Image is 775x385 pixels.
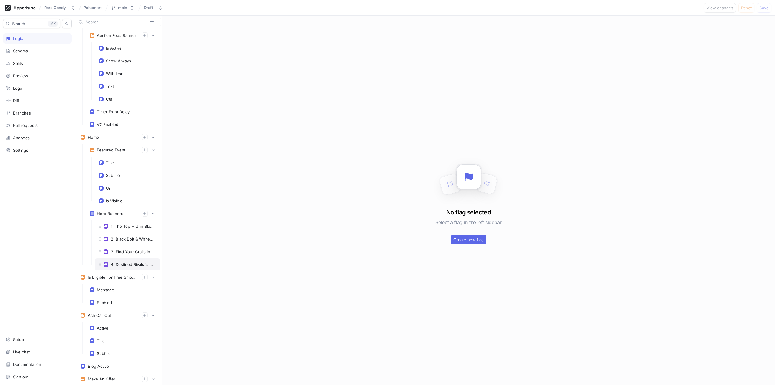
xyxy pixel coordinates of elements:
div: Is Eligible For Free Shipping [88,275,137,280]
div: Setup [13,337,24,342]
div: Diff [13,98,19,103]
div: 4. Destined Rivals is Here! [111,262,154,267]
a: Documentation [3,359,72,370]
div: Message [97,287,114,292]
div: Hero Banners [97,211,123,216]
button: Draft [141,3,165,13]
div: With Icon [106,71,124,76]
div: Splits [13,61,23,66]
div: Analytics [13,135,30,140]
div: Preview [13,73,28,78]
div: V2 Enabled [97,122,118,127]
div: Subtitle [97,351,111,356]
span: Save [760,6,769,10]
div: Make An Offer [88,377,115,381]
div: Branches [13,111,31,115]
h5: Select a flag in the left sidebar [435,217,501,228]
div: 1. The Top Hits in Black Bolt & White Flare [111,224,154,229]
div: Text [106,84,114,89]
div: Timer Extra Delay [97,109,130,114]
button: View changes [704,3,736,13]
span: View changes [707,6,733,10]
div: main [118,5,127,10]
span: Create new flag [453,238,484,241]
button: Reset [738,3,754,13]
div: Schema [13,48,28,53]
div: Logic [13,36,23,41]
div: Url [106,186,111,191]
div: Subtitle [106,173,120,178]
h3: No flag selected [446,208,491,217]
div: Auction Fees Banner [97,33,136,38]
div: Rare Candy [44,5,66,10]
div: Home [88,135,99,140]
div: Documentation [13,362,41,367]
div: K [48,21,58,27]
button: Save [757,3,771,13]
input: Search... [86,19,147,25]
div: Is Active [106,46,122,51]
div: Enabled [97,300,112,305]
span: Search... [12,22,29,25]
div: Blog Active [88,364,109,369]
div: 2. Black Bolt & White Flare Have Arrived! [111,237,154,241]
div: Title [106,160,114,165]
div: Pull requests [13,123,38,128]
div: Active [97,326,108,330]
div: Title [97,338,105,343]
div: Draft [144,5,153,10]
div: 3. Find Your Grails in Our Weekly Auctions! [111,249,154,254]
span: Reset [741,6,752,10]
div: Is Visible [106,198,123,203]
button: main [108,3,137,13]
div: Ach Call Out [88,313,111,318]
div: Logs [13,86,22,91]
span: Pokemart [84,5,102,10]
button: Create new flag [451,235,486,244]
div: Cta [106,97,112,101]
button: Search...K [3,19,60,28]
button: Rare Candy [42,3,78,13]
div: Live chat [13,350,30,354]
div: Settings [13,148,28,153]
div: Show Always [106,58,131,63]
div: Sign out [13,374,28,379]
div: Featured Event [97,148,125,152]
